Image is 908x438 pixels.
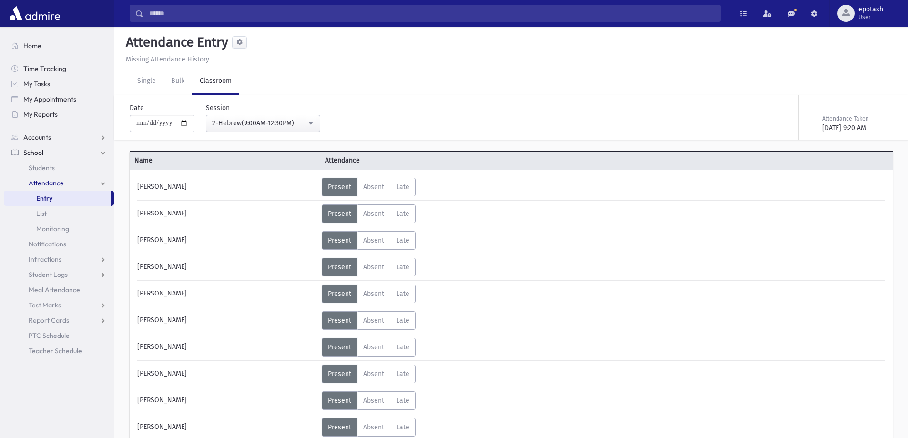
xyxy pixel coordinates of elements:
div: Attendance Taken [822,114,891,123]
span: PTC Schedule [29,331,70,340]
a: Test Marks [4,297,114,313]
span: Name [130,155,320,165]
span: Present [328,370,351,378]
span: Late [396,236,409,244]
div: AttTypes [322,178,416,196]
span: Student Logs [29,270,68,279]
a: Single [130,68,163,95]
a: PTC Schedule [4,328,114,343]
span: Attendance [320,155,511,165]
a: Infractions [4,252,114,267]
span: Present [328,263,351,271]
div: [PERSON_NAME] [133,204,322,223]
div: [PERSON_NAME] [133,365,322,383]
span: Notifications [29,240,66,248]
div: 2-Hebrew(9:00AM-12:30PM) [212,118,306,128]
a: Notifications [4,236,114,252]
span: Attendance [29,179,64,187]
button: 2-Hebrew(9:00AM-12:30PM) [206,115,320,132]
a: Entry [4,191,111,206]
span: My Appointments [23,95,76,103]
span: Absent [363,263,384,271]
span: Absent [363,397,384,405]
span: Absent [363,210,384,218]
span: Late [396,263,409,271]
div: AttTypes [322,285,416,303]
span: Absent [363,290,384,298]
a: Teacher Schedule [4,343,114,358]
span: epotash [858,6,883,13]
span: Teacher Schedule [29,346,82,355]
a: My Appointments [4,92,114,107]
span: Absent [363,236,384,244]
label: Session [206,103,230,113]
span: Accounts [23,133,51,142]
a: My Reports [4,107,114,122]
a: Home [4,38,114,53]
div: [PERSON_NAME] [133,285,322,303]
a: Student Logs [4,267,114,282]
a: Report Cards [4,313,114,328]
span: Late [396,423,409,431]
a: Meal Attendance [4,282,114,297]
div: AttTypes [322,231,416,250]
span: Report Cards [29,316,69,325]
span: Test Marks [29,301,61,309]
span: Home [23,41,41,50]
span: Present [328,423,351,431]
div: AttTypes [322,204,416,223]
span: Late [396,210,409,218]
span: Absent [363,183,384,191]
div: [PERSON_NAME] [133,231,322,250]
span: School [23,148,43,157]
div: [PERSON_NAME] [133,258,322,276]
div: [PERSON_NAME] [133,311,322,330]
span: Present [328,397,351,405]
span: Students [29,163,55,172]
div: AttTypes [322,338,416,357]
a: Accounts [4,130,114,145]
span: My Tasks [23,80,50,88]
span: List [36,209,47,218]
u: Missing Attendance History [126,55,209,63]
span: Meal Attendance [29,285,80,294]
span: Late [396,316,409,325]
input: Search [143,5,720,22]
div: AttTypes [322,311,416,330]
span: Late [396,370,409,378]
span: Late [396,343,409,351]
span: Time Tracking [23,64,66,73]
span: Absent [363,343,384,351]
span: Absent [363,316,384,325]
a: Missing Attendance History [122,55,209,63]
img: AdmirePro [8,4,62,23]
div: AttTypes [322,391,416,410]
a: Monitoring [4,221,114,236]
a: My Tasks [4,76,114,92]
div: AttTypes [322,418,416,437]
span: Absent [363,370,384,378]
a: Classroom [192,68,239,95]
span: Present [328,343,351,351]
div: [PERSON_NAME] [133,338,322,357]
span: Late [396,290,409,298]
a: List [4,206,114,221]
span: Infractions [29,255,61,264]
h5: Attendance Entry [122,34,228,51]
span: Present [328,316,351,325]
span: Present [328,210,351,218]
span: Absent [363,423,384,431]
a: School [4,145,114,160]
div: [PERSON_NAME] [133,178,322,196]
div: AttTypes [322,258,416,276]
a: Time Tracking [4,61,114,76]
div: [DATE] 9:20 AM [822,123,891,133]
span: User [858,13,883,21]
span: My Reports [23,110,58,119]
label: Date [130,103,144,113]
a: Bulk [163,68,192,95]
span: Present [328,236,351,244]
div: AttTypes [322,365,416,383]
span: Present [328,290,351,298]
span: Present [328,183,351,191]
